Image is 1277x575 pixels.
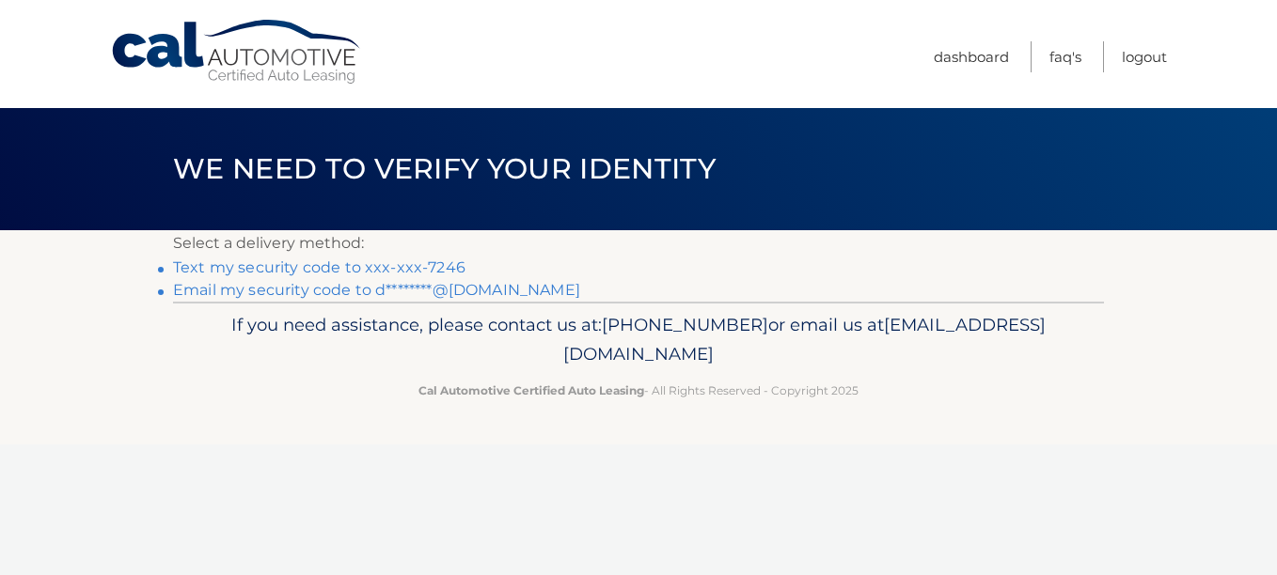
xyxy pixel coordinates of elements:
p: If you need assistance, please contact us at: or email us at [185,310,1092,370]
p: - All Rights Reserved - Copyright 2025 [185,381,1092,400]
span: We need to verify your identity [173,151,716,186]
a: Cal Automotive [110,19,364,85]
a: Email my security code to d********@[DOMAIN_NAME] [173,281,580,299]
a: FAQ's [1049,41,1081,72]
p: Select a delivery method: [173,230,1104,256]
strong: Cal Automotive Certified Auto Leasing [418,383,644,397]
span: [PHONE_NUMBER] [602,314,768,335]
a: Text my security code to xxx-xxx-7246 [173,258,465,276]
a: Dashboard [934,41,1009,72]
a: Logout [1122,41,1167,72]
